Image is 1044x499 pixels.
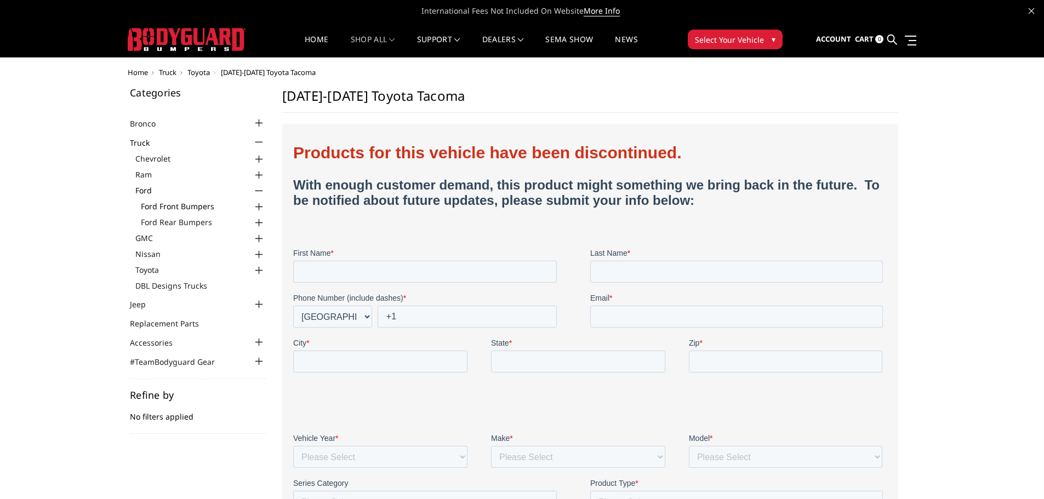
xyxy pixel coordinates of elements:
[396,299,417,308] span: Model
[135,264,266,276] a: Toyota
[198,299,216,308] span: Make
[688,30,783,49] button: Select Your Vehicle
[816,34,851,44] span: Account
[128,67,148,77] a: Home
[282,88,898,113] h1: [DATE]-[DATE] Toyota Tacoma
[351,36,395,57] a: shop all
[135,280,266,291] a: DBL Designs Trucks
[135,232,266,244] a: GMC
[141,216,266,228] a: Ford Rear Bumpers
[130,118,169,129] a: Bronco
[482,36,524,57] a: Dealers
[135,153,266,164] a: Chevrolet
[297,159,316,168] span: Email
[816,25,851,54] a: Account
[135,185,266,196] a: Ford
[130,299,159,310] a: Jeep
[130,390,266,400] h5: Refine by
[198,204,216,213] span: State
[396,204,406,213] span: Zip
[855,34,874,44] span: Cart
[135,169,266,180] a: Ram
[130,137,163,148] a: Truck
[855,25,883,54] a: Cart 0
[695,34,764,45] span: Select Your Vehicle
[417,36,460,57] a: Support
[130,88,266,97] h5: Categories
[772,33,775,45] span: ▾
[2,282,4,290] span: .
[545,36,593,57] a: SEMA Show
[130,337,186,348] a: Accessories
[130,390,266,434] div: No filters applied
[159,67,176,77] a: Truck
[135,248,266,260] a: Nissan
[297,344,342,353] span: Product Type
[875,35,883,43] span: 0
[615,36,637,57] a: News
[128,28,246,51] img: BODYGUARD BUMPERS
[141,200,266,212] a: Ford Front Bumpers
[130,318,213,329] a: Replacement Parts
[584,5,620,16] a: More Info
[221,67,316,77] span: [DATE]-[DATE] Toyota Tacoma
[187,67,210,77] a: Toyota
[305,36,328,57] a: Home
[130,356,229,368] a: #TeamBodyguard Gear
